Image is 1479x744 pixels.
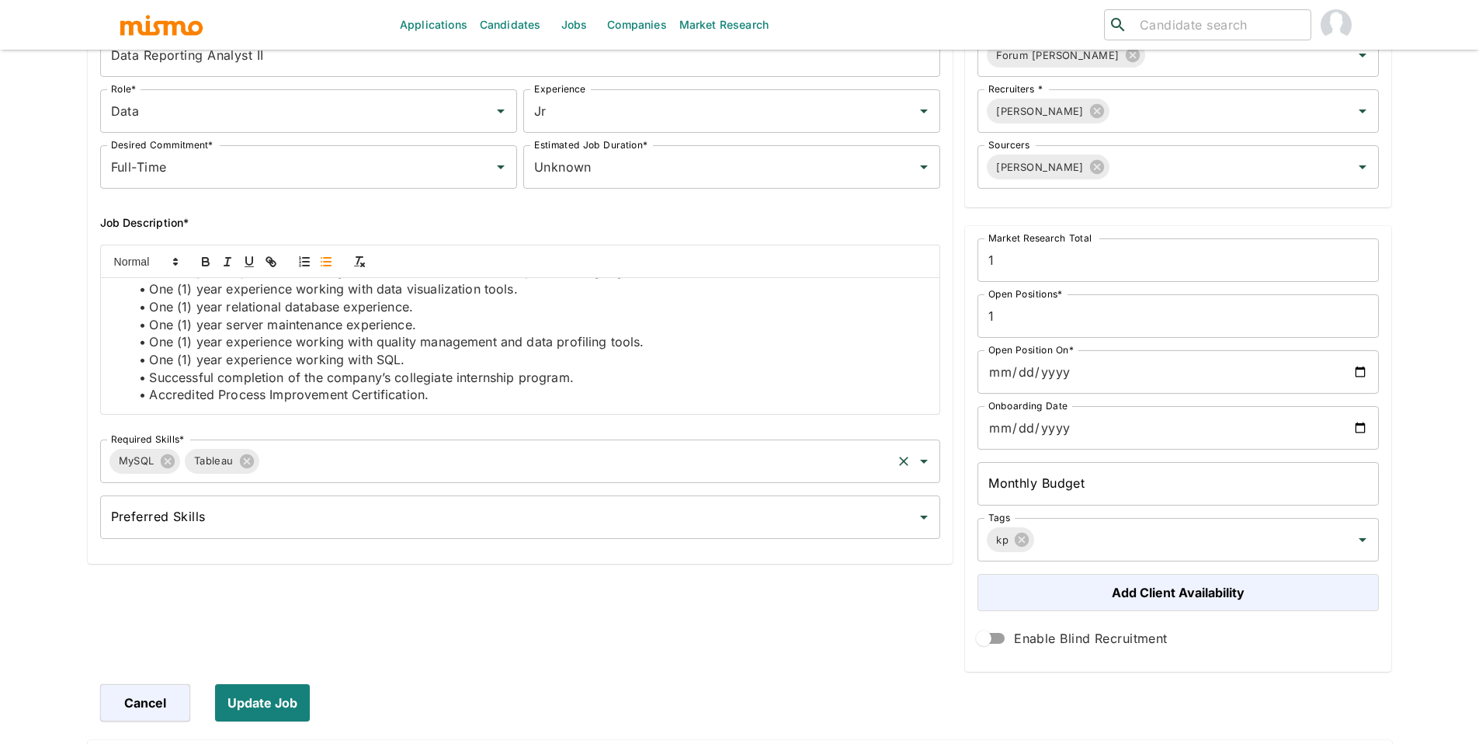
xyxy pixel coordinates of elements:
[988,287,1063,301] label: Open Positions*
[987,99,1109,123] div: [PERSON_NAME]
[977,574,1379,611] button: Add Client Availability
[1352,529,1373,551] button: Open
[987,527,1034,552] div: kp
[119,13,204,37] img: logo
[987,155,1109,179] div: [PERSON_NAME]
[100,214,941,232] h6: Job Description*
[149,352,404,367] span: One (1) year experience working with SQL.
[1352,44,1373,66] button: Open
[988,511,1010,524] label: Tags
[1014,628,1168,649] span: Enable Blind Recruitment
[534,138,647,151] label: Estimated Job Duration*
[1321,9,1352,40] img: Paola Pacheco
[1352,156,1373,178] button: Open
[149,281,517,297] span: One (1) year experience working with data visualization tools.
[988,138,1029,151] label: Sourcers
[913,100,935,122] button: Open
[185,452,243,470] span: Tableau
[109,449,180,474] div: MySQL
[988,399,1068,412] label: Onboarding Date
[109,452,164,470] span: MySQL
[111,138,214,151] label: Desired Commitment*
[987,158,1093,176] span: [PERSON_NAME]
[149,334,644,349] span: One (1) year experience working with quality management and data profiling tools.
[149,387,429,402] span: Accredited Process Improvement Certification.
[987,103,1093,120] span: [PERSON_NAME]
[149,370,573,385] span: Successful completion of the company’s collegiate internship program.
[490,100,512,122] button: Open
[913,450,935,472] button: Open
[111,82,136,96] label: Role*
[534,82,585,96] label: Experience
[988,82,1043,96] label: Recruiters *
[893,450,915,472] button: Clear
[913,506,935,528] button: Open
[987,531,1018,549] span: kp
[1352,100,1373,122] button: Open
[490,156,512,178] button: Open
[988,231,1092,245] label: Market Research Total
[987,47,1128,64] span: Forum [PERSON_NAME]
[987,43,1144,68] div: Forum [PERSON_NAME]
[1134,14,1304,36] input: Candidate search
[185,449,259,474] div: Tableau
[988,343,1074,356] label: Open Position On*
[149,317,415,332] span: One (1) year server maintenance experience.
[215,684,310,721] button: Update Job
[149,299,413,315] span: One (1) year relational database experience.
[100,684,190,721] button: Cancel
[913,156,935,178] button: Open
[111,433,185,446] label: Required Skills*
